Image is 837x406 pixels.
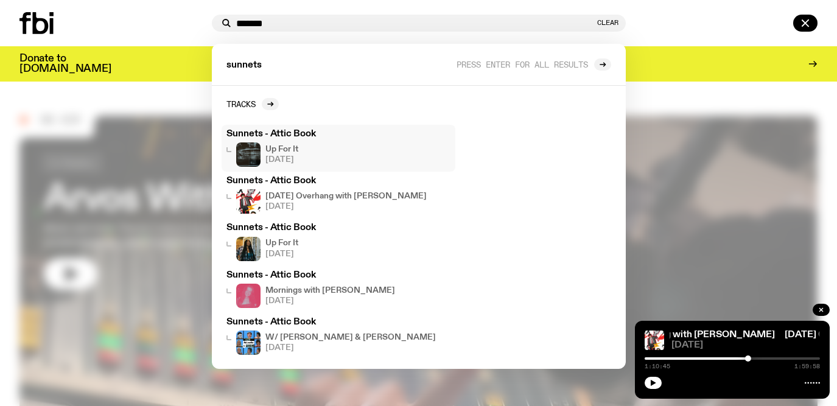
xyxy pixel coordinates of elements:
span: [DATE] [265,297,395,305]
h3: Sunnets - Attic Book [226,130,450,139]
h4: W/ [PERSON_NAME] & [PERSON_NAME] [265,334,436,341]
h4: Mornings with [PERSON_NAME] [265,287,395,295]
span: 1:59:58 [794,363,820,369]
img: Digital collage featuring man in suit and tie, man in bowtie, lightning bolt, cartoon character w... [645,331,664,350]
span: [DATE] [265,344,436,352]
a: [DATE] Overhang with [PERSON_NAME] [595,330,775,340]
h3: Sunnets - Attic Book [226,177,450,186]
a: Tracks [226,98,279,110]
img: Digital collage featuring man in suit and tie, man in bowtie, lightning bolt, cartoon character w... [236,189,261,214]
a: Sunnets - Attic BookIfy - a Brown Skin girl with black braided twists, looking up to the side wit... [222,219,455,265]
span: Press enter for all results [457,60,588,69]
span: 1:10:45 [645,363,670,369]
h3: Sunnets - Attic Book [226,318,450,327]
a: Sunnets - Attic BookUp For It[DATE] [222,125,455,172]
span: sunnets [226,61,262,70]
a: Sunnets - Attic BookMornings with [PERSON_NAME][DATE] [222,266,455,313]
a: Press enter for all results [457,58,611,71]
h3: Sunnets - Attic Book [226,271,450,280]
h2: Tracks [226,99,256,108]
button: Clear [597,19,618,26]
a: Sunnets - Attic BookW/ [PERSON_NAME] & [PERSON_NAME][DATE] [222,313,455,360]
h4: Up For It [265,239,298,247]
span: [DATE] [671,341,820,350]
span: [DATE] [265,250,298,258]
h3: Donate to [DOMAIN_NAME] [19,54,111,74]
span: [DATE] [265,156,298,164]
h4: Up For It [265,145,298,153]
img: Ify - a Brown Skin girl with black braided twists, looking up to the side with her tongue stickin... [236,237,261,261]
h4: [DATE] Overhang with [PERSON_NAME] [265,192,427,200]
h3: Sunnets - Attic Book [226,223,450,233]
a: Sunnets - Attic BookDigital collage featuring man in suit and tie, man in bowtie, lightning bolt,... [222,172,455,219]
span: [DATE] [265,203,427,211]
